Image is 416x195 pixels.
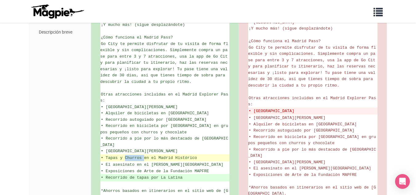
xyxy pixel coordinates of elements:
font: • Recorrido a pie por lo más destacado de [GEOGRAPHIC_DATA] [248,147,376,158]
font: ¿Cómo funciona el Madrid Pass? [101,35,173,40]
font: • El asesinato en el [PERSON_NAME][GEOGRAPHIC_DATA] [249,166,371,171]
font: • [GEOGRAPHIC_DATA][PERSON_NAME] [101,105,178,109]
font: ¿Cómo funciona el Madrid Pass? [249,39,321,43]
font: • [GEOGRAPHIC_DATA][PERSON_NAME] [249,160,326,165]
font: ¡Y mucho más! (sigue desplazándote) [101,22,185,27]
font: • Tapas y Churros en el Madrid Histórico [101,156,197,160]
font: • [GEOGRAPHIC_DATA][PERSON_NAME] [249,116,326,120]
font: • El asesinato en el [PERSON_NAME][GEOGRAPHIC_DATA] [101,162,224,167]
font: ¡Y mucho más! (sigue desplazándote) [249,26,333,31]
font: • [GEOGRAPHIC_DATA][PERSON_NAME] [101,149,178,153]
font: • [GEOGRAPHIC_DATA] [249,20,294,25]
font: • Recorrido en bicicleta por [GEOGRAPHIC_DATA] en grupos pequeños con churros y chocolate [100,124,228,135]
img: logo-ab69f6fb50320c5b225c76a69d11143b.png [30,4,85,19]
div: Abrir Intercom Messenger [395,174,410,189]
font: • Recorrido a pie por lo más destacado de [GEOGRAPHIC_DATA] [100,136,228,147]
font: • Recorrido de tapas por La Latina [101,175,183,180]
font: Go City te permite disfrutar de tu visita de forma flexible y sin complicaciones. Simplemente com... [100,42,228,84]
font: • Alquiler de bicicletas en [GEOGRAPHIC_DATA] [101,111,209,116]
font: Go City te permite disfrutar de tu visita de forma flexible y sin complicaciones. Simplemente com... [248,45,376,88]
font: • Exposiciones de Arte de la Fundación MAPFRE [101,169,209,173]
font: • Alquiler de bicicletas en [GEOGRAPHIC_DATA] [249,122,357,127]
font: Otras atracciones incluidas en el Madrid Explorer Pass: [248,96,376,107]
font: • [GEOGRAPHIC_DATA] [249,109,294,113]
font: Otras atracciones incluidas en el Madrid Explorer Pass: [100,92,228,103]
font: • Recorrido en bicicleta por [GEOGRAPHIC_DATA] en grupos pequeños con churros y chocolate [248,135,376,146]
font: • Exposiciones de Arte de la Fundación MAPFRE [249,173,357,177]
font: • Recorrido autoguiado por [GEOGRAPHIC_DATA] [101,117,207,122]
font: • Recorrido autoguiado por [GEOGRAPHIC_DATA] [249,128,354,133]
font: Descripción breve [39,30,72,35]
